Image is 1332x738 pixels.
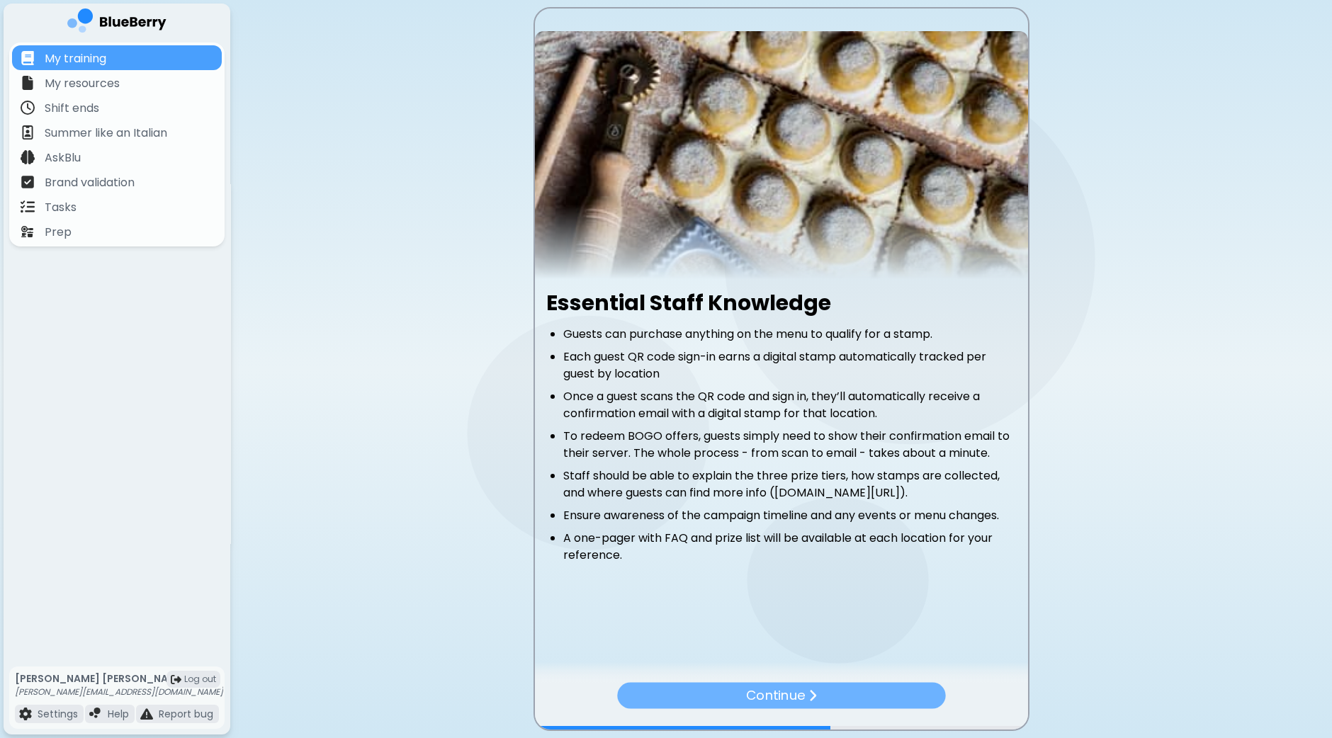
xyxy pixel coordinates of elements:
[45,50,106,67] p: My training
[89,708,102,720] img: file icon
[21,76,35,90] img: file icon
[45,100,99,117] p: Shift ends
[21,125,35,140] img: file icon
[563,467,1017,501] li: Staff should be able to explain the three prize tiers, how stamps are collected, and where guests...
[15,686,223,698] p: [PERSON_NAME][EMAIL_ADDRESS][DOMAIN_NAME]
[15,672,223,685] p: [PERSON_NAME] [PERSON_NAME]
[45,125,167,142] p: Summer like an Italian
[563,428,1017,462] li: To redeem BOGO offers, guests simply need to show their confirmation email to their server. The w...
[45,224,72,241] p: Prep
[21,175,35,189] img: file icon
[45,174,135,191] p: Brand validation
[171,674,181,685] img: logout
[563,348,1017,382] li: Each guest QR code sign-in earns a digital stamp automatically tracked per guest by location
[546,290,1017,316] h2: Essential Staff Knowledge
[563,530,1017,564] li: A one-pager with FAQ and prize list will be available at each location for your reference.
[45,75,120,92] p: My resources
[21,51,35,65] img: file icon
[563,507,1017,524] li: Ensure awareness of the campaign timeline and any events or menu changes.
[563,326,1017,343] li: Guests can purchase anything on the menu to qualify for a stamp.
[45,149,81,166] p: AskBlu
[67,8,166,38] img: company logo
[21,225,35,239] img: file icon
[38,708,78,720] p: Settings
[19,708,32,720] img: file icon
[808,688,816,703] img: file icon
[746,685,805,705] p: Continue
[21,101,35,115] img: file icon
[563,388,1017,422] li: Once a guest scans the QR code and sign in, they’ll automatically receive a confirmation email wi...
[184,674,216,685] span: Log out
[21,150,35,164] img: file icon
[140,708,153,720] img: file icon
[108,708,129,720] p: Help
[535,31,1028,279] img: video thumbnail
[159,708,213,720] p: Report bug
[21,200,35,214] img: file icon
[45,199,77,216] p: Tasks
